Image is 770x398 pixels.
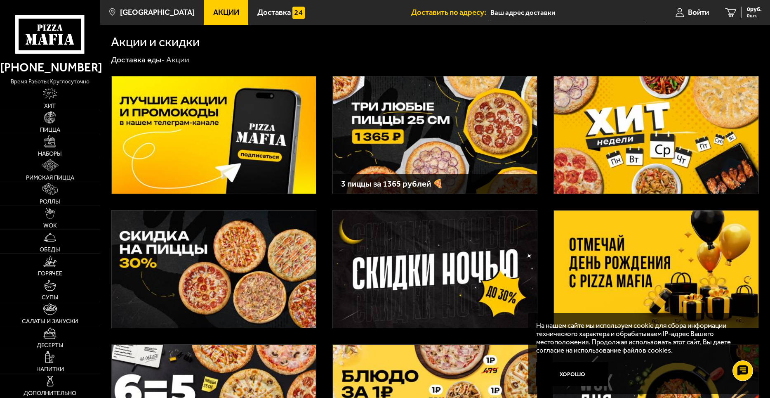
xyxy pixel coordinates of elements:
a: Доставка еды- [111,55,165,64]
span: Римская пицца [26,175,74,180]
span: Хит [44,103,56,109]
img: 15daf4d41897b9f0e9f617042186c801.svg [292,7,304,19]
span: Роллы [40,199,60,204]
h1: Акции и скидки [111,36,200,48]
span: Обеды [40,246,60,252]
span: [GEOGRAPHIC_DATA] [120,9,195,17]
span: Горячее [38,270,62,276]
span: Дополнительно [24,390,76,396]
p: На нашем сайте мы используем cookie для сбора информации технического характера и обрабатываем IP... [536,321,746,355]
input: Ваш адрес доставки [490,5,644,20]
span: 0 шт. [747,13,762,18]
span: Войти [688,9,709,17]
h3: 3 пиццы за 1365 рублей 🍕 [341,180,529,188]
span: Доставить по адресу: [411,9,490,17]
span: Супы [42,294,59,300]
button: Хорошо [536,362,608,386]
span: Пицца [40,127,60,133]
div: Акции [166,54,189,65]
span: 0 руб. [747,7,762,12]
span: WOK [43,223,57,228]
span: Доставка [257,9,291,17]
span: Напитки [36,366,64,372]
a: 3 пиццы за 1365 рублей 🍕 [332,76,537,194]
span: Салаты и закуски [22,318,78,324]
span: Акции [213,9,239,17]
span: Наборы [38,151,62,156]
span: Десерты [37,342,64,348]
